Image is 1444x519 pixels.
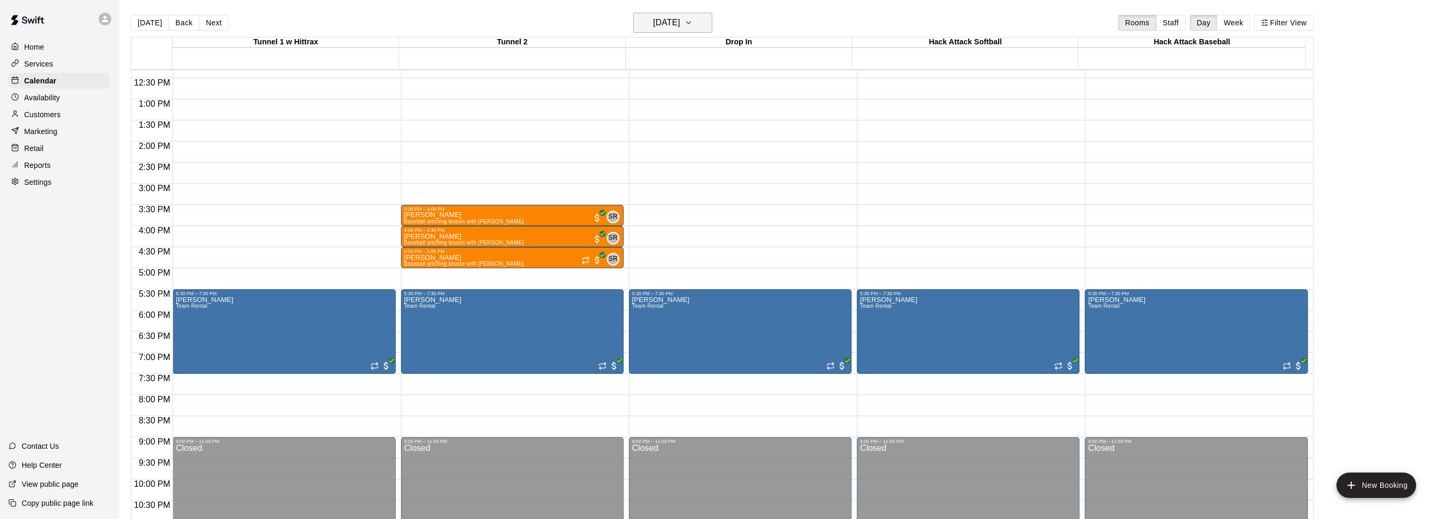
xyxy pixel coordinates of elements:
p: Retail [24,143,44,154]
span: 1:30 PM [136,120,173,129]
span: All customers have paid [1293,361,1304,371]
div: Steve Ratzer [607,211,619,223]
div: 5:30 PM – 7:30 PM: Team Rental [173,289,395,374]
span: Team Rental [404,303,436,309]
div: 9:00 PM – 11:59 PM [632,439,848,444]
button: Next [199,15,228,31]
button: [DATE] [131,15,169,31]
span: Recurring event [826,362,835,370]
div: 5:30 PM – 7:30 PM: Team Rental [629,289,852,374]
span: Steve Ratzer [611,253,619,266]
span: All customers have paid [592,213,603,223]
button: [DATE] [633,13,712,33]
div: Steve Ratzer [607,253,619,266]
p: Services [24,59,53,69]
span: 7:00 PM [136,353,173,362]
p: Home [24,42,44,52]
a: Reports [8,157,110,173]
span: All customers have paid [592,255,603,266]
span: 8:30 PM [136,416,173,425]
span: All customers have paid [1065,361,1075,371]
span: 6:00 PM [136,310,173,319]
span: 3:30 PM [136,205,173,214]
p: Copy public page link [22,498,93,508]
a: Home [8,39,110,55]
p: Settings [24,177,52,187]
span: All customers have paid [609,361,619,371]
span: 2:30 PM [136,163,173,172]
div: 5:30 PM – 7:30 PM [632,291,848,296]
div: Tunnel 2 [399,37,625,48]
span: Steve Ratzer [611,232,619,244]
span: Steve Ratzer [611,211,619,223]
span: Team Rental [1088,303,1120,309]
p: Availability [24,92,60,103]
p: Contact Us [22,441,59,451]
span: 8:00 PM [136,395,173,404]
span: Recurring event [598,362,607,370]
span: Team Rental [632,303,664,309]
div: 3:30 PM – 4:00 PM: Finn White [401,205,624,226]
span: Baseball pitching lesson with [PERSON_NAME] [404,219,524,224]
span: Team Rental [176,303,207,309]
span: 12:30 PM [131,78,173,87]
div: 5:30 PM – 7:30 PM [176,291,392,296]
div: Hack Attack Softball [852,37,1078,48]
button: Rooms [1118,15,1156,31]
div: Drop In [626,37,852,48]
p: View public page [22,479,79,489]
div: Steve Ratzer [607,232,619,244]
div: 9:00 PM – 11:59 PM [176,439,392,444]
div: 4:30 PM – 5:00 PM: Baseball pitching lesson with Steve Ratzer [401,247,624,268]
a: Services [8,56,110,72]
div: 9:00 PM – 11:59 PM [1088,439,1304,444]
div: 4:00 PM – 4:30 PM: Finn White [401,226,624,247]
p: Customers [24,109,61,120]
a: Availability [8,90,110,106]
span: 1:00 PM [136,99,173,108]
div: 9:00 PM – 11:59 PM [404,439,620,444]
div: 4:30 PM – 5:00 PM [404,249,620,254]
span: 9:00 PM [136,437,173,446]
span: 5:00 PM [136,268,173,277]
div: 5:30 PM – 7:30 PM [1088,291,1304,296]
span: 4:00 PM [136,226,173,235]
span: Team Rental [860,303,892,309]
a: Marketing [8,124,110,139]
button: Day [1190,15,1217,31]
a: Calendar [8,73,110,89]
button: Staff [1156,15,1186,31]
span: Recurring event [370,362,379,370]
span: 4:30 PM [136,247,173,256]
p: Reports [24,160,51,171]
span: SR [608,212,617,222]
span: Baseball pitching lesson with [PERSON_NAME] [404,240,524,246]
div: 9:00 PM – 11:59 PM [860,439,1076,444]
span: Recurring event [581,256,590,265]
span: Recurring event [1054,362,1063,370]
span: SR [608,254,617,265]
div: 5:30 PM – 7:30 PM: Team Rental [857,289,1079,374]
span: All customers have paid [381,361,391,371]
a: Customers [8,107,110,122]
span: SR [608,233,617,243]
span: All customers have paid [592,234,603,244]
p: Marketing [24,126,58,137]
span: Baseball pitching lesson with [PERSON_NAME] [404,261,524,267]
div: Settings [8,174,110,190]
a: Retail [8,140,110,156]
span: All customers have paid [837,361,847,371]
span: Recurring event [1283,362,1291,370]
div: 5:30 PM – 7:30 PM: Team Rental [1085,289,1307,374]
div: 5:30 PM – 7:30 PM [860,291,1076,296]
p: Calendar [24,76,56,86]
div: 5:30 PM – 7:30 PM [404,291,620,296]
button: Filter View [1254,15,1313,31]
div: 4:00 PM – 4:30 PM [404,228,620,233]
